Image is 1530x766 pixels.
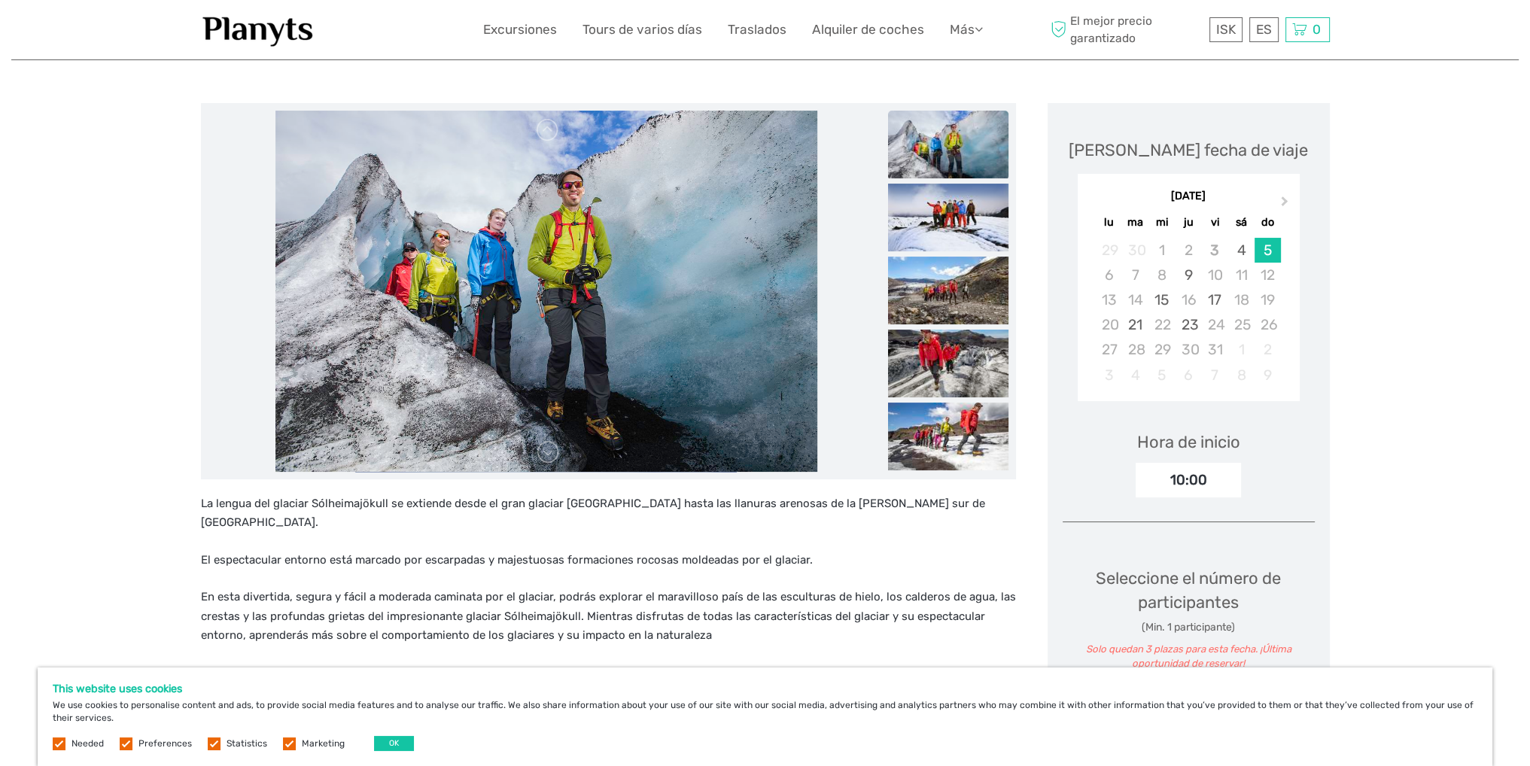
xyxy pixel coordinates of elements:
[1048,13,1206,46] span: El mejor precio garantizado
[1137,430,1240,454] div: Hora de inicio
[1096,363,1122,388] div: Not available lunes, 3 de noviembre de 2025
[1228,263,1255,287] div: Not available sábado, 11 de octubre de 2025
[1175,312,1201,337] div: Choose jueves, 23 de octubre de 2025
[1069,138,1308,162] div: [PERSON_NAME] fecha de viaje
[1122,312,1148,337] div: Choose martes, 21 de octubre de 2025
[1255,337,1281,362] div: Not available domingo, 2 de noviembre de 2025
[1202,238,1228,263] div: Not available viernes, 3 de octubre de 2025
[1202,263,1228,287] div: Not available viernes, 10 de octubre de 2025
[1202,312,1228,337] div: Not available viernes, 24 de octubre de 2025
[1255,312,1281,337] div: Not available domingo, 26 de octubre de 2025
[1175,287,1201,312] div: Not available jueves, 16 de octubre de 2025
[1148,363,1175,388] div: Not available miércoles, 5 de noviembre de 2025
[374,736,414,751] button: OK
[1063,567,1315,671] div: Seleccione el número de participantes
[888,403,1008,470] img: 6c3da629806b4ae88dc92685e505c4fa_slider_thumbnail.jpeg
[1228,287,1255,312] div: Not available sábado, 18 de octubre de 2025
[1202,212,1228,233] div: vi
[1122,238,1148,263] div: Not available martes, 30 de septiembre de 2025
[1175,263,1201,287] div: Choose jueves, 9 de octubre de 2025
[1228,212,1255,233] div: sá
[1096,337,1122,362] div: Not available lunes, 27 de octubre de 2025
[1148,312,1175,337] div: Not available miércoles, 22 de octubre de 2025
[1122,212,1148,233] div: ma
[1148,212,1175,233] div: mi
[1096,312,1122,337] div: Not available lunes, 20 de octubre de 2025
[1228,312,1255,337] div: Not available sábado, 25 de octubre de 2025
[53,682,1477,695] h5: This website uses cookies
[1096,263,1122,287] div: Not available lunes, 6 de octubre de 2025
[1148,287,1175,312] div: Choose miércoles, 15 de octubre de 2025
[1096,287,1122,312] div: Not available lunes, 13 de octubre de 2025
[1255,363,1281,388] div: Not available domingo, 9 de noviembre de 2025
[201,494,1016,533] p: La lengua del glaciar Sólheimajökull se extiende desde el gran glaciar [GEOGRAPHIC_DATA] hasta la...
[1063,620,1315,635] div: (Min. 1 participante)
[275,111,817,472] img: 92dded978f94498fb1a450f3656fa6a8_main_slider.jpeg
[1175,337,1201,362] div: Not available jueves, 30 de octubre de 2025
[1228,363,1255,388] div: Not available sábado, 8 de noviembre de 2025
[1148,263,1175,287] div: Not available miércoles, 8 de octubre de 2025
[1274,193,1298,217] button: Next Month
[1310,22,1323,37] span: 0
[1202,287,1228,312] div: Choose viernes, 17 de octubre de 2025
[1082,238,1294,388] div: month 2025-10
[1122,337,1148,362] div: Not available martes, 28 de octubre de 2025
[728,19,786,41] a: Traslados
[201,551,1016,570] p: El espectacular entorno está marcado por escarpadas y majestuosas formaciones rocosas moldeadas p...
[1255,238,1281,263] div: Choose domingo, 5 de octubre de 2025
[1249,17,1279,42] div: ES
[1255,287,1281,312] div: Not available domingo, 19 de octubre de 2025
[888,330,1008,397] img: d7000cff1c794c6e9210e3e1b9f480ae_slider_thumbnail.jpeg
[888,257,1008,324] img: 15d68c29c8db4c0cbaef77e35c63e420_slider_thumbnail.jpeg
[1202,337,1228,362] div: Not available viernes, 31 de octubre de 2025
[1096,238,1122,263] div: Not available lunes, 29 de septiembre de 2025
[1202,363,1228,388] div: Not available viernes, 7 de noviembre de 2025
[1175,363,1201,388] div: Not available jueves, 6 de noviembre de 2025
[1148,337,1175,362] div: Not available miércoles, 29 de octubre de 2025
[1136,463,1241,497] div: 10:00
[888,184,1008,251] img: 717acab9342047cda9554b80aa25e638_slider_thumbnail.jpeg
[138,737,192,750] label: Preferences
[201,11,315,48] img: 1453-555b4ac7-172b-4ae9-927d-298d0724a4f4_logo_small.jpg
[483,19,557,41] a: Excursiones
[201,588,1016,646] p: En esta divertida, segura y fácil a moderada caminata por el glaciar, podrás explorar el maravill...
[302,737,345,750] label: Marketing
[950,19,983,41] a: Más
[1122,287,1148,312] div: Not available martes, 14 de octubre de 2025
[888,111,1008,178] img: 92dded978f94498fb1a450f3656fa6a8_slider_thumbnail.jpeg
[1175,212,1201,233] div: ju
[1063,643,1315,671] div: Solo quedan 3 plazas para esta fecha. ¡Última oportunidad de reservar!
[1228,337,1255,362] div: Not available sábado, 1 de noviembre de 2025
[1148,238,1175,263] div: Not available miércoles, 1 de octubre de 2025
[173,23,191,41] button: Open LiveChat chat widget
[1078,189,1300,205] div: [DATE]
[21,26,170,38] p: We're away right now. Please check back later!
[1175,238,1201,263] div: Not available jueves, 2 de octubre de 2025
[1255,263,1281,287] div: Not available domingo, 12 de octubre de 2025
[582,19,702,41] a: Tours de varios días
[812,19,924,41] a: Alquiler de coches
[1096,212,1122,233] div: lu
[227,737,267,750] label: Statistics
[1228,238,1255,263] div: Choose sábado, 4 de octubre de 2025
[71,737,104,750] label: Needed
[1122,263,1148,287] div: Not available martes, 7 de octubre de 2025
[1255,212,1281,233] div: do
[38,667,1492,766] div: We use cookies to personalise content and ads, to provide social media features and to analyse ou...
[1122,363,1148,388] div: Not available martes, 4 de noviembre de 2025
[1216,22,1236,37] span: ISK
